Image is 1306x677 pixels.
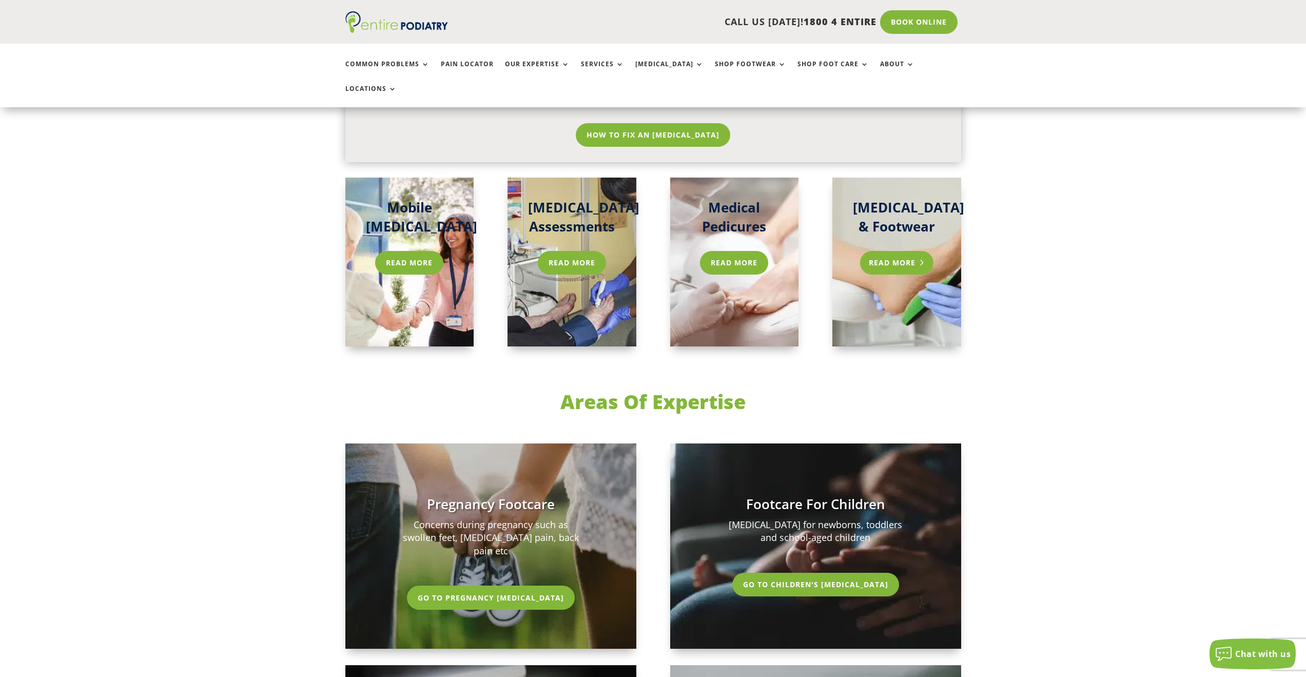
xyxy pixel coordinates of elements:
[345,61,430,83] a: Common Problems
[581,61,624,83] a: Services
[1210,639,1296,669] button: Chat with us
[722,495,910,518] h3: Footcare For Children
[700,251,768,275] a: Read more
[441,61,494,83] a: Pain Locator
[732,573,899,596] a: Go To Children's [MEDICAL_DATA]
[407,586,575,609] a: Go To Pregnancy [MEDICAL_DATA]
[715,61,786,83] a: Shop Footwear
[797,61,869,83] a: Shop Foot Care
[505,61,570,83] a: Our Expertise
[375,251,443,275] a: Read more
[345,388,961,420] h2: Areas Of Expertise
[488,15,876,29] p: CALL US [DATE]!
[880,61,914,83] a: About
[691,198,778,241] h3: Medical Pedicures
[853,198,941,241] h3: [MEDICAL_DATA] & Footwear
[345,11,448,33] img: logo (1)
[804,15,876,28] span: 1800 4 ENTIRE
[397,495,585,518] h3: Pregnancy Footcare
[366,198,454,241] h3: Mobile [MEDICAL_DATA]
[635,61,704,83] a: [MEDICAL_DATA]
[880,10,958,34] a: Book Online
[722,518,910,545] p: [MEDICAL_DATA] for newborns, toddlers and school-aged children
[345,85,397,107] a: Locations
[1235,648,1291,660] span: Chat with us
[528,198,616,241] h3: [MEDICAL_DATA] Assessments
[397,518,585,558] p: Concerns during pregnancy such as swollen feet, [MEDICAL_DATA] pain, back pain etc
[538,251,606,275] a: Read more
[860,251,933,275] a: Read More
[576,123,730,147] a: How To Fix An [MEDICAL_DATA]
[345,25,448,35] a: Entire Podiatry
